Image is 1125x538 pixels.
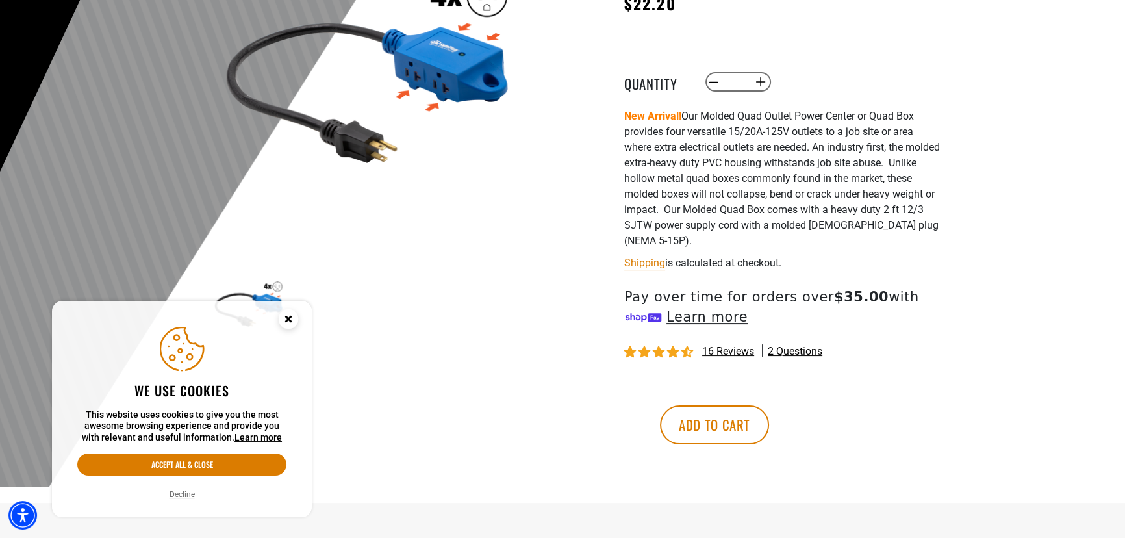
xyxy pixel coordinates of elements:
[77,382,286,399] h2: We use cookies
[234,432,282,442] a: This website uses cookies to give you the most awesome browsing experience and provide you with r...
[768,344,822,359] span: 2 questions
[702,345,754,357] span: 16 reviews
[624,257,665,269] a: Shipping
[265,301,312,341] button: Close this option
[624,110,681,122] strong: New Arrival!
[77,409,286,444] p: This website uses cookies to give you the most awesome browsing experience and provide you with r...
[166,488,199,501] button: Decline
[624,109,942,249] p: Our Molded Quad Outlet Power Center or Quad Box provides four versatile 15/20A-125V outlets to a ...
[8,501,37,530] div: Accessibility Menu
[52,301,312,518] aside: Cookie Consent
[624,73,689,90] label: Quantity
[660,405,769,444] button: Add to cart
[624,346,696,359] span: 4.44 stars
[77,454,286,476] button: Accept all & close
[624,254,942,272] div: is calculated at checkout.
